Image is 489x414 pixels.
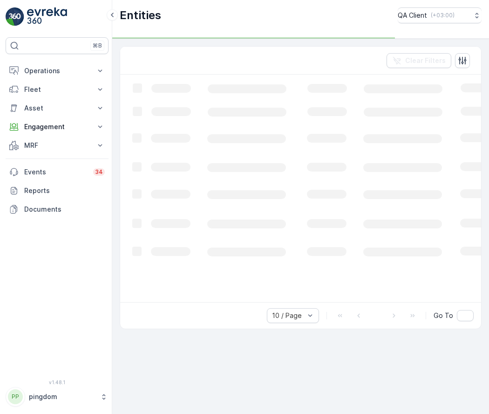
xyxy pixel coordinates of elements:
[6,200,109,219] a: Documents
[6,117,109,136] button: Engagement
[24,205,105,214] p: Documents
[24,66,90,76] p: Operations
[24,167,88,177] p: Events
[431,12,455,19] p: ( +03:00 )
[29,392,95,401] p: pingdom
[434,311,453,320] span: Go To
[6,136,109,155] button: MRF
[398,7,482,23] button: QA Client(+03:00)
[24,85,90,94] p: Fleet
[387,53,451,68] button: Clear Filters
[27,7,67,26] img: logo_light-DOdMpM7g.png
[24,103,90,113] p: Asset
[6,379,109,385] span: v 1.48.1
[24,141,90,150] p: MRF
[24,186,105,195] p: Reports
[398,11,427,20] p: QA Client
[6,163,109,181] a: Events34
[6,387,109,407] button: PPpingdom
[6,80,109,99] button: Fleet
[95,168,103,176] p: 34
[120,8,161,23] p: Entities
[8,389,23,404] div: PP
[6,181,109,200] a: Reports
[405,56,446,65] p: Clear Filters
[6,7,24,26] img: logo
[6,99,109,117] button: Asset
[6,62,109,80] button: Operations
[93,42,102,49] p: ⌘B
[24,122,90,131] p: Engagement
